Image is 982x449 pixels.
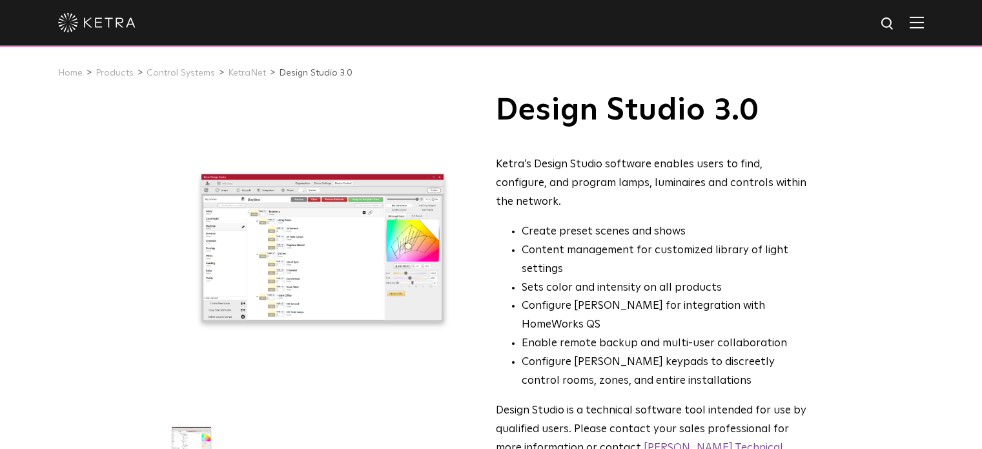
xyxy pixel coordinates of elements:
li: Content management for customized library of light settings [522,242,810,279]
li: Enable remote backup and multi-user collaboration [522,335,810,353]
a: Design Studio 3.0 [279,68,353,78]
li: Create preset scenes and shows [522,223,810,242]
a: Products [96,68,134,78]
li: Sets color and intensity on all products [522,279,810,298]
li: Configure [PERSON_NAME] keypads to discreetly control rooms, zones, and entire installations [522,353,810,391]
img: Hamburger%20Nav.svg [910,16,924,28]
a: Home [58,68,83,78]
img: search icon [880,16,896,32]
div: Ketra’s Design Studio software enables users to find, configure, and program lamps, luminaires an... [496,156,810,212]
li: Configure [PERSON_NAME] for integration with HomeWorks QS [522,297,810,335]
a: Control Systems [147,68,215,78]
a: KetraNet [228,68,266,78]
img: ketra-logo-2019-white [58,13,136,32]
h1: Design Studio 3.0 [496,94,810,127]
